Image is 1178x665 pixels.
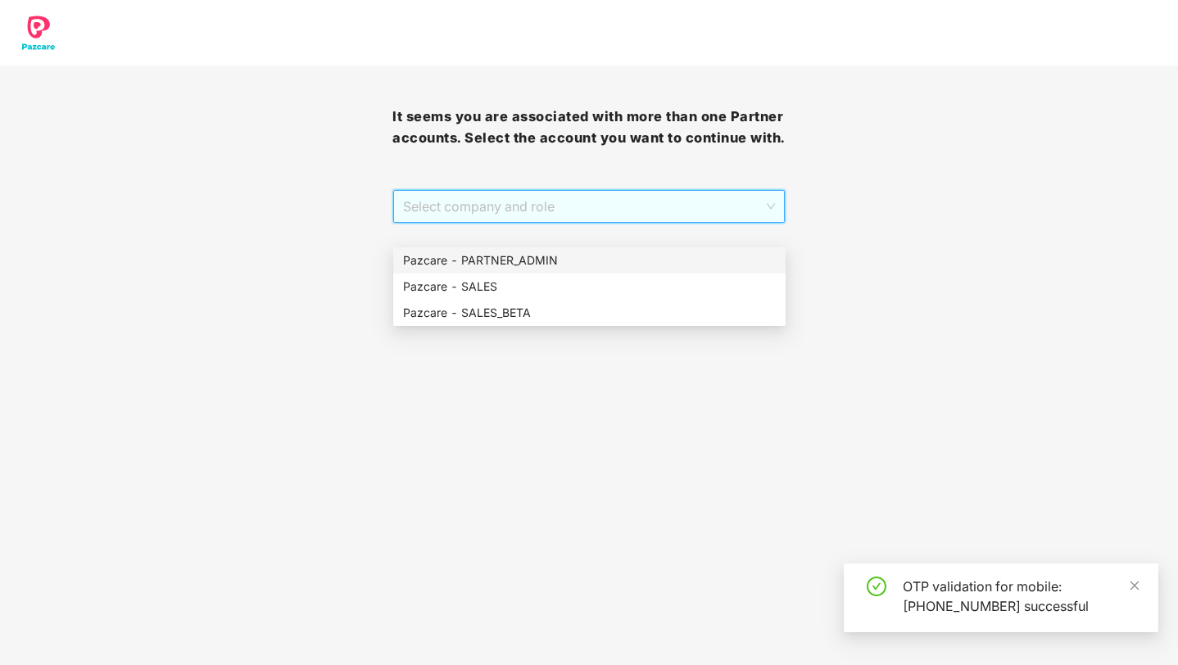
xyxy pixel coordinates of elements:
[393,247,786,274] div: Pazcare - PARTNER_ADMIN
[1129,580,1140,591] span: close
[392,106,785,148] h3: It seems you are associated with more than one Partner accounts. Select the account you want to c...
[903,577,1139,616] div: OTP validation for mobile: [PHONE_NUMBER] successful
[403,278,776,296] div: Pazcare - SALES
[393,300,786,326] div: Pazcare - SALES_BETA
[867,577,886,596] span: check-circle
[393,274,786,300] div: Pazcare - SALES
[403,251,776,269] div: Pazcare - PARTNER_ADMIN
[403,191,774,222] span: Select company and role
[403,304,776,322] div: Pazcare - SALES_BETA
